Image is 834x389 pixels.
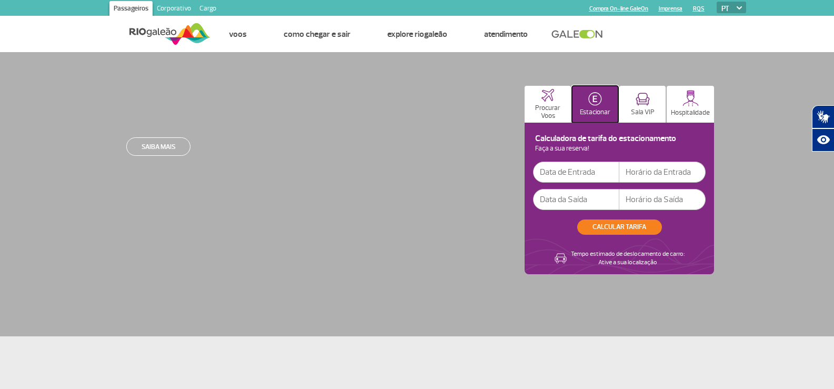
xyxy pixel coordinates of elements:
button: Hospitalidade [667,86,714,123]
p: Tempo estimado de deslocamento de carro: Ative a sua localização [571,250,685,267]
h4: Calculadora de tarifa do estacionamento [533,136,706,142]
a: Passageiros [109,1,153,18]
input: Data de Entrada [533,162,619,183]
input: Horário da Entrada [619,162,706,183]
a: Compra On-line GaleOn [589,5,648,12]
a: Voos [229,29,247,39]
a: Cargo [195,1,220,18]
p: Faça a sua reserva! [533,146,706,152]
a: Imprensa [659,5,682,12]
button: Abrir recursos assistivos. [812,128,834,152]
a: Explore RIOgaleão [387,29,447,39]
img: carParkingHomeActive.svg [588,92,602,106]
p: Procurar Voos [530,104,566,120]
img: hospitality.svg [682,90,699,106]
p: Hospitalidade [671,109,710,117]
p: Sala VIP [631,108,655,116]
button: Procurar Voos [525,86,571,123]
a: RQS [693,5,705,12]
div: Plugin de acessibilidade da Hand Talk. [812,105,834,152]
a: Como chegar e sair [284,29,350,39]
button: Sala VIP [619,86,666,123]
input: Horário da Saída [619,189,706,210]
img: airplaneHome.svg [541,89,554,102]
a: Corporativo [153,1,195,18]
img: vipRoom.svg [636,93,650,106]
a: Atendimento [484,29,528,39]
p: Estacionar [580,108,610,116]
button: CALCULAR TARIFA [577,220,662,235]
input: Data da Saída [533,189,619,210]
button: Estacionar [572,86,618,123]
a: Saiba mais [126,137,190,156]
button: Abrir tradutor de língua de sinais. [812,105,834,128]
